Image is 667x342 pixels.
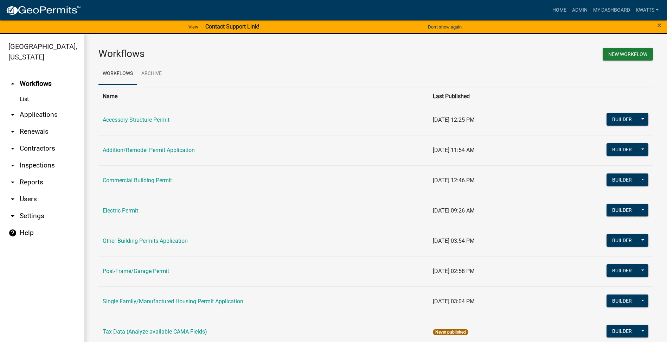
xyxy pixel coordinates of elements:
a: Post-Frame/Garage Permit [103,268,169,274]
span: [DATE] 09:26 AM [433,207,475,214]
a: Archive [137,63,166,85]
h3: Workflows [98,48,371,60]
span: Never published [433,329,468,335]
a: Kwatts [633,4,661,17]
i: arrow_drop_down [8,144,17,153]
a: Single Family/Manufactured Housing Permit Application [103,298,243,305]
span: [DATE] 03:54 PM [433,237,475,244]
span: × [657,20,662,30]
button: Close [657,21,662,30]
a: View [186,21,201,33]
button: Builder [607,204,637,216]
button: Builder [607,325,637,337]
button: Builder [607,143,637,156]
a: Other Building Permits Application [103,237,188,244]
button: Builder [607,173,637,186]
a: My Dashboard [590,4,633,17]
span: [DATE] 12:46 PM [433,177,475,184]
a: Commercial Building Permit [103,177,172,184]
span: [DATE] 11:54 AM [433,147,475,153]
i: help [8,229,17,237]
i: arrow_drop_down [8,110,17,119]
i: arrow_drop_down [8,195,17,203]
i: arrow_drop_down [8,127,17,136]
span: [DATE] 02:58 PM [433,268,475,274]
a: Accessory Structure Permit [103,116,169,123]
i: arrow_drop_up [8,80,17,88]
button: Builder [607,234,637,247]
i: arrow_drop_down [8,161,17,170]
button: Builder [607,264,637,277]
a: Addition/Remodel Permit Application [103,147,195,153]
strong: Contact Support Link! [205,23,259,30]
span: [DATE] 12:25 PM [433,116,475,123]
a: Tax Data (Analyze available CAMA Fields) [103,328,207,335]
th: Name [98,88,429,105]
a: Admin [569,4,590,17]
button: Builder [607,113,637,126]
span: [DATE] 03:04 PM [433,298,475,305]
th: Last Published [429,88,540,105]
button: New Workflow [603,48,653,61]
a: Home [550,4,569,17]
i: arrow_drop_down [8,212,17,220]
i: arrow_drop_down [8,178,17,186]
button: Builder [607,294,637,307]
a: Electric Permit [103,207,138,214]
button: Don't show again [425,21,464,33]
a: Workflows [98,63,137,85]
